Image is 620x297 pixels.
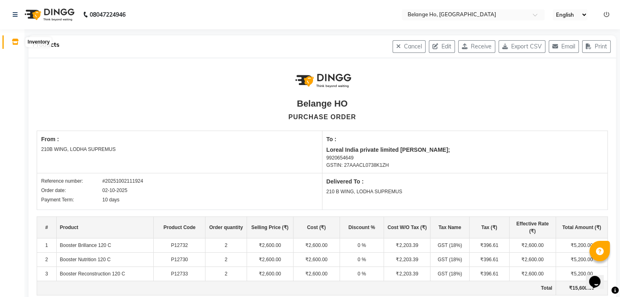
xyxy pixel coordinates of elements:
td: ₹2,600.00 [247,253,293,267]
td: Booster Brillance 120 C [56,238,153,253]
td: ₹5,200.00 [556,238,607,253]
td: 0 % [340,238,384,253]
td: P12732 [154,238,205,253]
div: #20251002111924 [102,177,143,185]
th: Tax (₹) [469,217,509,238]
td: 0 % [340,253,384,267]
div: 10 days [102,196,119,203]
td: P12733 [154,267,205,281]
div: 210 B WING, LODHA SUPREMUS [327,188,604,195]
td: ₹2,600.00 [509,253,556,267]
div: From : [41,135,318,144]
td: ₹2,600.00 [247,267,293,281]
td: 3 [37,267,57,281]
td: ₹2,600.00 [509,267,556,281]
th: # [37,217,57,238]
td: 0 % [340,267,384,281]
div: Order date: [41,187,102,194]
td: Booster Nutrition 120 C [56,253,153,267]
b: 08047224946 [90,3,126,26]
td: 2 [37,253,57,267]
td: ₹2,600.00 [293,238,340,253]
div: PURCHASE ORDER [288,112,356,122]
td: ₹2,600.00 [293,267,340,281]
td: GST (18%) [430,238,469,253]
td: GST (18%) [430,253,469,267]
th: Cost W/O Tax (₹) [384,217,430,238]
th: Product Code [154,217,205,238]
div: Loreal India private limited [PERSON_NAME]; [327,146,604,154]
td: ₹2,600.00 [247,238,293,253]
iframe: chat widget [586,264,612,289]
th: Total Amount (₹) [556,217,607,238]
th: Tax Name [430,217,469,238]
td: ₹5,200.00 [556,267,607,281]
td: ₹2,203.39 [384,253,430,267]
button: Cancel [393,40,426,53]
td: Total [37,281,556,295]
td: ₹15,600.00 [556,281,607,295]
th: Cost (₹) [293,217,340,238]
div: Inventory [26,37,52,47]
div: Payment Term: [41,196,102,203]
button: Receive [458,40,495,53]
th: Selling Price (₹) [247,217,293,238]
div: 02-10-2025 [102,187,127,194]
button: Email [549,40,579,53]
td: 1 [37,238,57,253]
td: 2 [205,238,247,253]
th: Discount % [340,217,384,238]
th: Product [56,217,153,238]
div: 9920654649 [327,154,604,162]
button: Export CSV [499,40,545,53]
div: Reference number: [41,177,102,185]
td: ₹2,203.39 [384,238,430,253]
div: GSTIN: 27AAACL0738K1ZH [327,162,604,169]
div: Delivered To : [327,177,604,186]
button: Print [582,40,611,53]
div: 210B WING, LODHA SUPREMUS [41,146,318,153]
td: ₹5,200.00 [556,253,607,267]
div: To : [327,135,604,144]
td: ₹2,600.00 [509,238,556,253]
img: logo [291,68,354,94]
img: logo [21,3,77,26]
td: Booster Reconstruction 120 C [56,267,153,281]
td: 2 [205,253,247,267]
th: Order quantity [205,217,247,238]
td: ₹2,600.00 [293,253,340,267]
td: P12730 [154,253,205,267]
button: Edit [429,40,455,53]
td: ₹396.61 [469,238,509,253]
td: 2 [205,267,247,281]
div: Belange HO [297,97,348,110]
td: GST (18%) [430,267,469,281]
td: ₹396.61 [469,267,509,281]
td: ₹2,203.39 [384,267,430,281]
th: Effective Rate (₹) [509,217,556,238]
td: ₹396.61 [469,253,509,267]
